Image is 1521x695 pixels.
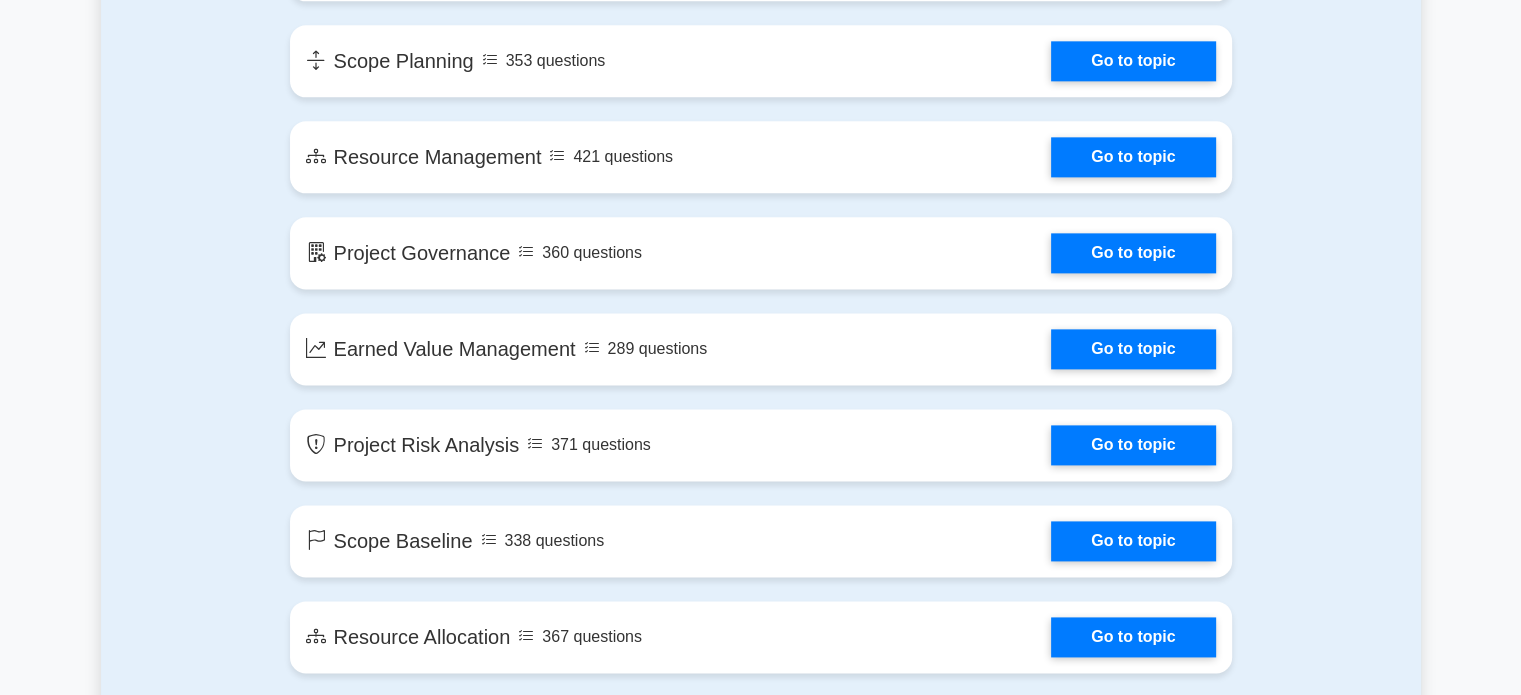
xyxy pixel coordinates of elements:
a: Go to topic [1051,617,1215,657]
a: Go to topic [1051,41,1215,81]
a: Go to topic [1051,521,1215,561]
a: Go to topic [1051,329,1215,369]
a: Go to topic [1051,233,1215,273]
a: Go to topic [1051,425,1215,465]
a: Go to topic [1051,137,1215,177]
